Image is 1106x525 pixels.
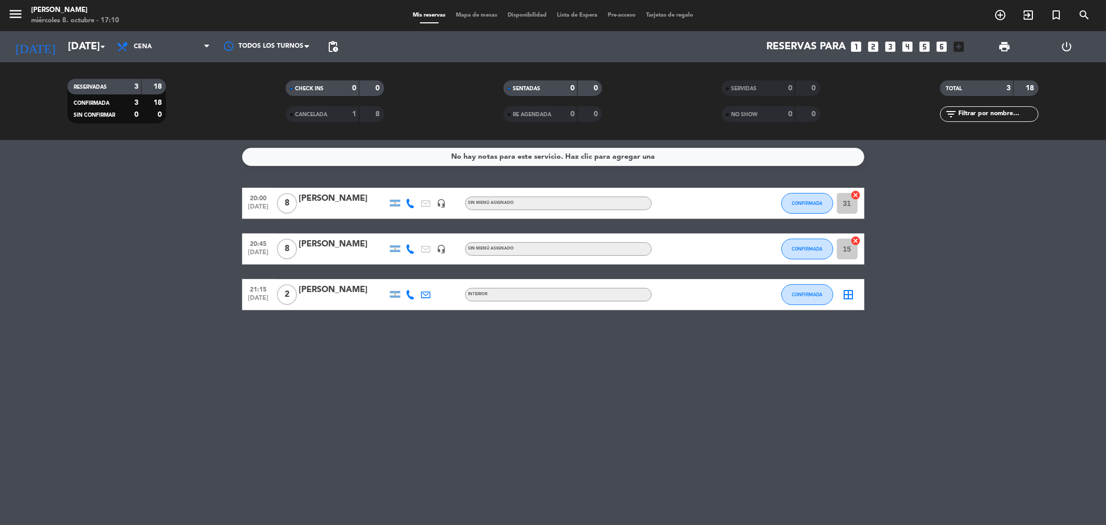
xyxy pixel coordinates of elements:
strong: 0 [134,111,138,118]
i: menu [8,6,23,22]
strong: 3 [134,83,138,90]
span: RE AGENDADA [513,112,551,117]
span: Disponibilidad [502,12,552,18]
strong: 3 [1006,85,1011,92]
strong: 1 [352,110,356,118]
strong: 0 [812,85,818,92]
i: looks_4 [901,40,915,53]
i: [DATE] [8,35,63,58]
span: 8 [277,193,297,214]
span: 20:45 [246,237,272,249]
i: add_box [953,40,966,53]
div: No hay notas para este servicio. Haz clic para agregar una [451,151,655,163]
span: CANCELADA [295,112,327,117]
strong: 0 [158,111,164,118]
button: menu [8,6,23,25]
span: [DATE] [246,203,272,215]
div: [PERSON_NAME] [31,5,119,16]
button: CONFIRMADA [781,284,833,305]
button: CONFIRMADA [781,239,833,259]
div: LOG OUT [1035,31,1098,62]
span: 8 [277,239,297,259]
span: Tarjetas de regalo [641,12,698,18]
span: [DATE] [246,249,272,261]
i: looks_5 [918,40,932,53]
i: looks_3 [884,40,898,53]
i: headset_mic [437,244,446,254]
div: [PERSON_NAME] [299,238,387,251]
strong: 0 [788,85,792,92]
span: 2 [277,284,297,305]
strong: 18 [153,83,164,90]
strong: 18 [153,99,164,106]
strong: 0 [594,85,600,92]
span: INTERIOR [468,292,488,296]
i: search [1078,9,1090,21]
span: SERVIDAS [731,86,757,91]
span: Sin menú asignado [468,246,514,251]
i: add_circle_outline [994,9,1006,21]
span: SIN CONFIRMAR [74,113,115,118]
strong: 0 [352,85,356,92]
span: Reservas para [767,40,846,53]
i: cancel [851,236,861,246]
span: SENTADAS [513,86,540,91]
span: CHECK INS [295,86,324,91]
strong: 0 [594,110,600,118]
span: pending_actions [327,40,339,53]
i: looks_one [850,40,863,53]
i: power_settings_new [1061,40,1073,53]
div: [PERSON_NAME] [299,192,387,205]
button: CONFIRMADA [781,193,833,214]
span: Mis reservas [408,12,451,18]
strong: 0 [570,85,575,92]
strong: 0 [812,110,818,118]
i: border_all [843,288,855,301]
span: Lista de Espera [552,12,603,18]
strong: 8 [375,110,382,118]
i: turned_in_not [1050,9,1062,21]
strong: 0 [570,110,575,118]
i: cancel [851,190,861,200]
i: headset_mic [437,199,446,208]
strong: 3 [134,99,138,106]
strong: 0 [788,110,792,118]
strong: 0 [375,85,382,92]
i: arrow_drop_down [96,40,109,53]
input: Filtrar por nombre... [958,108,1038,120]
div: miércoles 8. octubre - 17:10 [31,16,119,26]
span: Pre-acceso [603,12,641,18]
span: Mapa de mesas [451,12,502,18]
span: Sin menú asignado [468,201,514,205]
span: TOTAL [946,86,962,91]
i: exit_to_app [1022,9,1034,21]
span: Cena [134,43,152,50]
span: [DATE] [246,295,272,307]
span: CONFIRMADA [792,246,822,252]
span: CONFIRMADA [74,101,109,106]
span: RESERVADAS [74,85,107,90]
i: looks_6 [935,40,949,53]
span: 21:15 [246,283,272,295]
span: 20:00 [246,191,272,203]
strong: 18 [1026,85,1036,92]
span: CONFIRMADA [792,292,822,297]
span: CONFIRMADA [792,200,822,206]
div: [PERSON_NAME] [299,283,387,297]
i: filter_list [945,108,958,120]
span: NO SHOW [731,112,758,117]
span: print [998,40,1011,53]
i: looks_two [867,40,880,53]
